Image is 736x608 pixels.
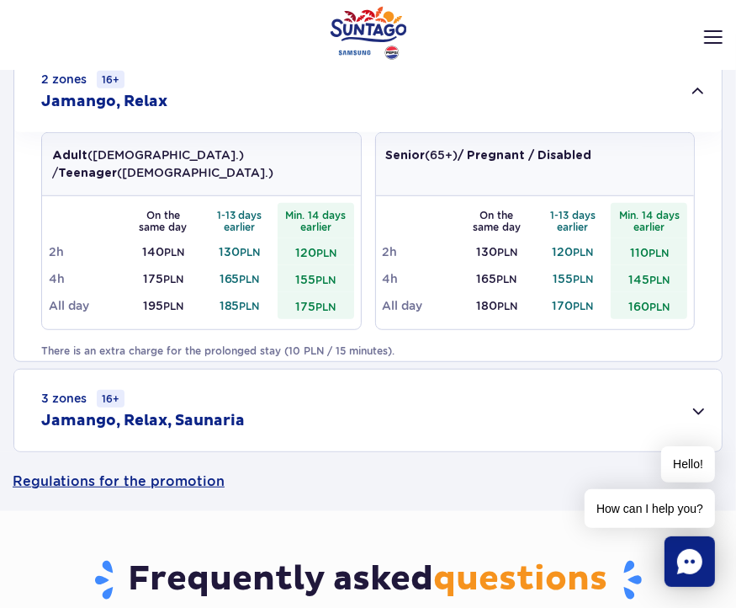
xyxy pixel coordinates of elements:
[52,150,87,162] strong: Adult
[41,344,695,359] p: There is an extra charge for the prolonged stay (10 PLN / 15 minutes).
[315,274,336,286] small: PLN
[52,147,351,182] p: ([DEMOGRAPHIC_DATA].) / ([DEMOGRAPHIC_DATA].)
[41,390,124,408] small: 3 zones
[125,265,202,292] td: 175
[704,30,723,44] img: Open menu
[97,390,124,408] small: 16+
[497,300,517,312] small: PLN
[497,246,517,259] small: PLN
[383,238,459,265] td: 2h
[386,150,426,162] strong: Senior
[125,292,202,319] td: 195
[573,273,593,285] small: PLN
[201,203,278,238] th: 1-13 days earlier
[434,558,608,600] span: questions
[125,238,202,265] td: 140
[163,300,183,312] small: PLN
[58,168,117,179] strong: Teenager
[278,292,354,319] td: 175
[649,247,669,259] small: PLN
[49,265,125,292] td: 4h
[574,246,594,259] small: PLN
[201,265,278,292] td: 165
[13,452,723,511] a: Regulations for the promotion
[649,301,670,313] small: PLN
[49,238,125,265] td: 2h
[315,301,336,313] small: PLN
[278,203,354,238] th: Min. 14 days earlier
[240,273,260,285] small: PLN
[240,300,260,312] small: PLN
[611,265,687,292] td: 145
[330,6,406,60] a: Park of Poland
[611,238,687,265] td: 110
[496,273,516,285] small: PLN
[458,238,535,265] td: 130
[611,292,687,319] td: 160
[278,265,354,292] td: 155
[125,203,202,238] th: On the same day
[661,446,715,483] span: Hello!
[535,203,612,238] th: 1-13 days earlier
[316,247,336,259] small: PLN
[201,292,278,319] td: 185
[458,265,535,292] td: 165
[535,292,612,319] td: 170
[386,147,592,164] p: (65+)
[13,558,723,602] h3: Frequently asked
[585,489,715,528] span: How can I help you?
[665,536,715,587] div: Chat
[278,238,354,265] td: 120
[574,300,594,312] small: PLN
[163,273,183,285] small: PLN
[649,274,670,286] small: PLN
[164,246,184,259] small: PLN
[201,238,278,265] td: 130
[41,411,245,431] h2: Jamango, Relax, Saunaria
[240,246,260,259] small: PLN
[49,292,125,319] td: All day
[383,265,459,292] td: 4h
[535,238,612,265] td: 120
[458,292,535,319] td: 180
[383,292,459,319] td: All day
[458,150,592,162] strong: / Pregnant / Disabled
[535,265,612,292] td: 155
[458,203,535,238] th: On the same day
[611,203,687,238] th: Min. 14 days earlier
